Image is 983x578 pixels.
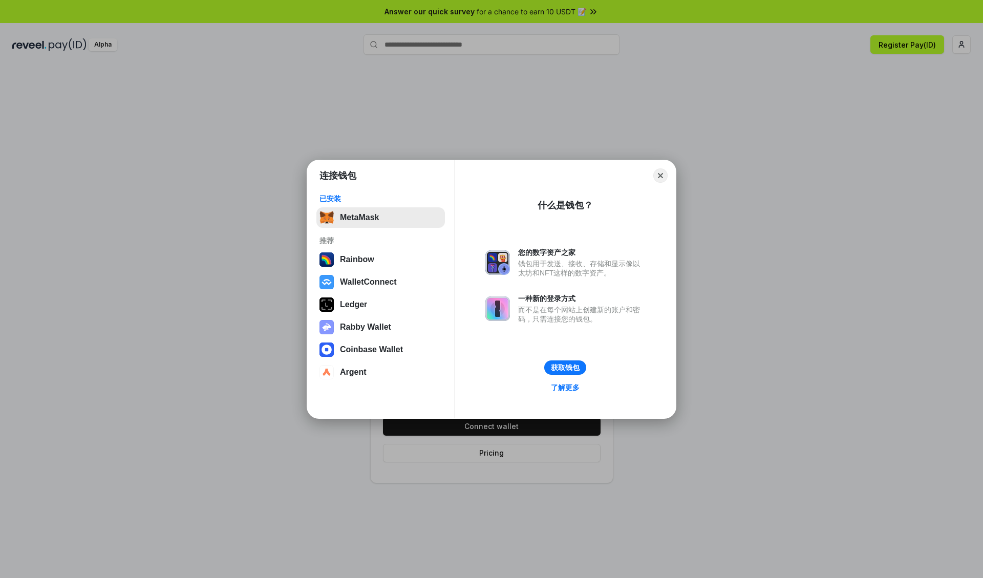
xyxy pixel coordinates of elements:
[485,250,510,275] img: svg+xml,%3Csvg%20xmlns%3D%22http%3A%2F%2Fwww.w3.org%2F2000%2Fsvg%22%20fill%3D%22none%22%20viewBox...
[319,275,334,289] img: svg+xml,%3Csvg%20width%3D%2228%22%20height%3D%2228%22%20viewBox%3D%220%200%2028%2028%22%20fill%3D...
[316,207,445,228] button: MetaMask
[316,249,445,270] button: Rainbow
[319,169,356,182] h1: 连接钱包
[340,300,367,309] div: Ledger
[518,248,645,257] div: 您的数字资产之家
[319,320,334,334] img: svg+xml,%3Csvg%20xmlns%3D%22http%3A%2F%2Fwww.w3.org%2F2000%2Fsvg%22%20fill%3D%22none%22%20viewBox...
[518,294,645,303] div: 一种新的登录方式
[518,305,645,324] div: 而不是在每个网站上创建新的账户和密码，只需连接您的钱包。
[319,342,334,357] img: svg+xml,%3Csvg%20width%3D%2228%22%20height%3D%2228%22%20viewBox%3D%220%200%2028%2028%22%20fill%3D...
[485,296,510,321] img: svg+xml,%3Csvg%20xmlns%3D%22http%3A%2F%2Fwww.w3.org%2F2000%2Fsvg%22%20fill%3D%22none%22%20viewBox...
[340,277,397,287] div: WalletConnect
[551,383,580,392] div: 了解更多
[551,363,580,372] div: 获取钱包
[340,368,367,377] div: Argent
[319,194,442,203] div: 已安装
[319,365,334,379] img: svg+xml,%3Csvg%20width%3D%2228%22%20height%3D%2228%22%20viewBox%3D%220%200%2028%2028%22%20fill%3D...
[316,294,445,315] button: Ledger
[340,255,374,264] div: Rainbow
[319,297,334,312] img: svg+xml,%3Csvg%20xmlns%3D%22http%3A%2F%2Fwww.w3.org%2F2000%2Fsvg%22%20width%3D%2228%22%20height%3...
[319,210,334,225] img: svg+xml,%3Csvg%20fill%3D%22none%22%20height%3D%2233%22%20viewBox%3D%220%200%2035%2033%22%20width%...
[316,317,445,337] button: Rabby Wallet
[653,168,668,183] button: Close
[319,236,442,245] div: 推荐
[316,272,445,292] button: WalletConnect
[545,381,586,394] a: 了解更多
[340,323,391,332] div: Rabby Wallet
[340,345,403,354] div: Coinbase Wallet
[544,360,586,375] button: 获取钱包
[340,213,379,222] div: MetaMask
[538,199,593,211] div: 什么是钱包？
[319,252,334,267] img: svg+xml,%3Csvg%20width%3D%22120%22%20height%3D%22120%22%20viewBox%3D%220%200%20120%20120%22%20fil...
[518,259,645,277] div: 钱包用于发送、接收、存储和显示像以太坊和NFT这样的数字资产。
[316,362,445,382] button: Argent
[316,339,445,360] button: Coinbase Wallet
